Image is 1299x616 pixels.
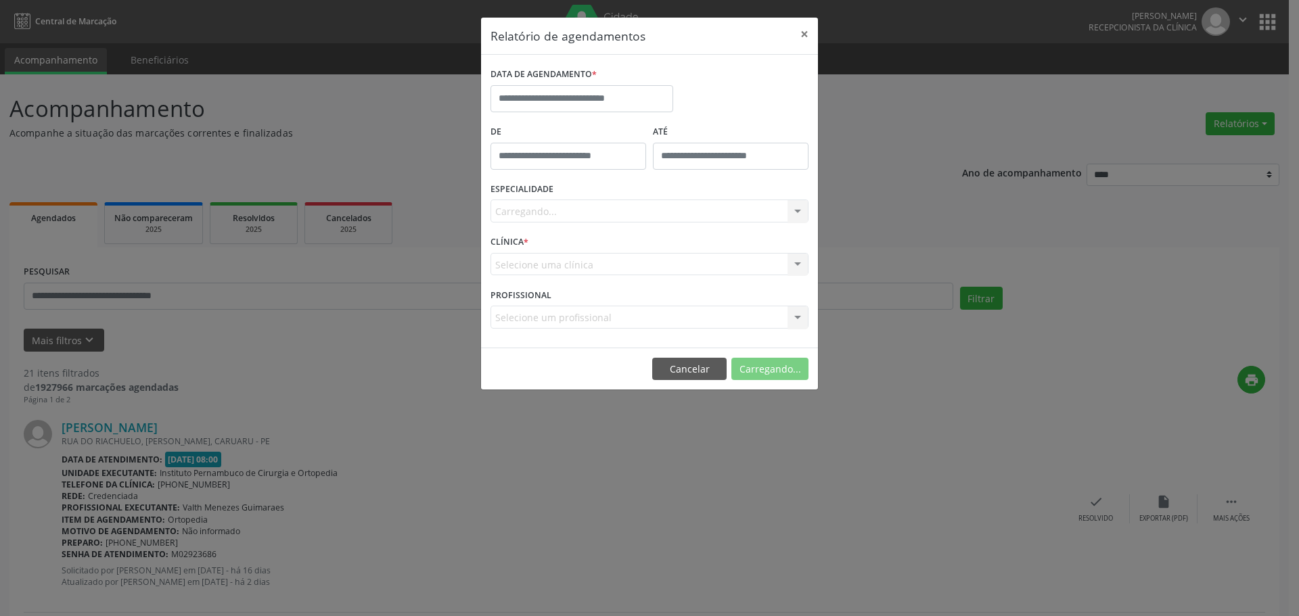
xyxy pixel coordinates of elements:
[491,232,528,253] label: CLÍNICA
[731,358,808,381] button: Carregando...
[653,122,808,143] label: ATÉ
[491,122,646,143] label: De
[491,179,553,200] label: ESPECIALIDADE
[652,358,727,381] button: Cancelar
[491,285,551,306] label: PROFISSIONAL
[791,18,818,51] button: Close
[491,27,645,45] h5: Relatório de agendamentos
[491,64,597,85] label: DATA DE AGENDAMENTO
